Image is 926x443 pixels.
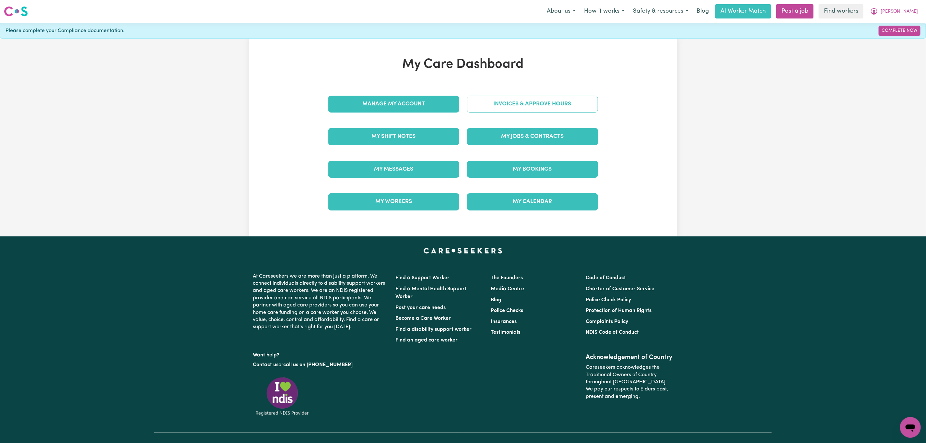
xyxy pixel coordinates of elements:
[866,5,922,18] button: My Account
[586,275,626,281] a: Code of Conduct
[396,286,467,299] a: Find a Mental Health Support Worker
[629,5,693,18] button: Safety & resources
[881,8,918,15] span: [PERSON_NAME]
[4,4,28,19] a: Careseekers logo
[396,305,446,310] a: Post your care needs
[396,316,451,321] a: Become a Care Worker
[491,275,523,281] a: The Founders
[253,376,311,417] img: Registered NDIS provider
[776,4,814,18] a: Post a job
[253,359,388,371] p: or
[491,286,524,292] a: Media Centre
[586,330,639,335] a: NDIS Code of Conduct
[543,5,580,18] button: About us
[253,349,388,359] p: Want help?
[900,417,921,438] iframe: Button to launch messaging window, conversation in progress
[586,286,654,292] a: Charter of Customer Service
[586,361,673,403] p: Careseekers acknowledges the Traditional Owners of Country throughout [GEOGRAPHIC_DATA]. We pay o...
[715,4,771,18] a: AI Worker Match
[586,353,673,361] h2: Acknowledgement of Country
[467,96,598,113] a: Invoices & Approve Hours
[328,161,459,178] a: My Messages
[586,308,651,313] a: Protection of Human Rights
[491,330,520,335] a: Testimonials
[324,57,602,72] h1: My Care Dashboard
[4,6,28,17] img: Careseekers logo
[879,26,920,36] a: Complete Now
[253,270,388,333] p: At Careseekers we are more than just a platform. We connect individuals directly to disability su...
[467,128,598,145] a: My Jobs & Contracts
[491,319,517,324] a: Insurances
[586,319,628,324] a: Complaints Policy
[396,275,450,281] a: Find a Support Worker
[491,308,523,313] a: Police Checks
[693,4,713,18] a: Blog
[819,4,863,18] a: Find workers
[396,338,458,343] a: Find an aged care worker
[467,161,598,178] a: My Bookings
[328,193,459,210] a: My Workers
[396,327,472,332] a: Find a disability support worker
[328,128,459,145] a: My Shift Notes
[424,248,502,253] a: Careseekers home page
[328,96,459,113] a: Manage My Account
[253,362,279,367] a: Contact us
[467,193,598,210] a: My Calendar
[580,5,629,18] button: How it works
[491,297,501,303] a: Blog
[6,27,124,35] span: Please complete your Compliance documentation.
[284,362,353,367] a: call us on [PHONE_NUMBER]
[586,297,631,303] a: Police Check Policy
